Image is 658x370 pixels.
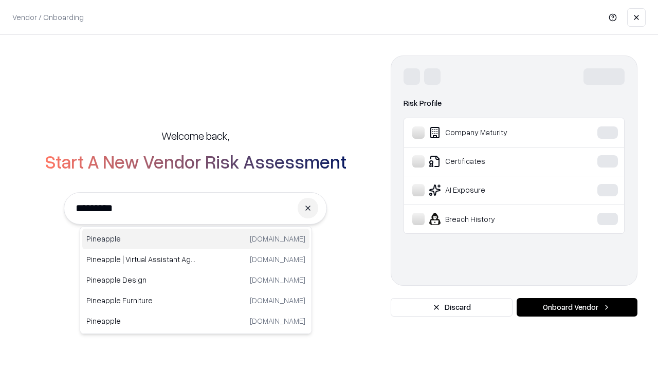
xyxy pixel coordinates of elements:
[250,233,305,244] p: [DOMAIN_NAME]
[86,233,196,244] p: Pineapple
[412,184,566,196] div: AI Exposure
[250,316,305,326] p: [DOMAIN_NAME]
[404,97,625,109] div: Risk Profile
[412,155,566,168] div: Certificates
[517,298,637,317] button: Onboard Vendor
[86,254,196,265] p: Pineapple | Virtual Assistant Agency
[412,126,566,139] div: Company Maturity
[391,298,513,317] button: Discard
[80,226,312,334] div: Suggestions
[86,274,196,285] p: Pineapple Design
[86,295,196,306] p: Pineapple Furniture
[412,213,566,225] div: Breach History
[161,128,229,143] h5: Welcome back,
[250,295,305,306] p: [DOMAIN_NAME]
[250,274,305,285] p: [DOMAIN_NAME]
[45,151,346,172] h2: Start A New Vendor Risk Assessment
[12,12,84,23] p: Vendor / Onboarding
[86,316,196,326] p: Pineapple
[250,254,305,265] p: [DOMAIN_NAME]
